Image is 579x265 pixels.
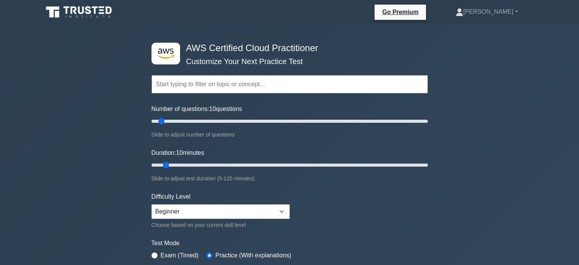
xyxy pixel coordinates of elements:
div: Slide to adjust test duration (5-120 minutes) [152,174,428,183]
div: Choose based on your current skill level [152,220,290,230]
a: [PERSON_NAME] [437,4,536,19]
label: Difficulty Level [152,192,191,201]
span: 10 [176,149,183,156]
label: Practice (With explanations) [215,251,291,260]
label: Number of questions: questions [152,104,242,114]
label: Exam (Timed) [161,251,199,260]
a: Go Premium [378,7,423,17]
h4: AWS Certified Cloud Practitioner [183,43,391,54]
div: Slide to adjust number of questions [152,130,428,139]
span: 10 [209,106,216,112]
label: Test Mode [152,239,428,248]
input: Start typing to filter on topic or concept... [152,75,428,93]
label: Duration: minutes [152,148,204,157]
